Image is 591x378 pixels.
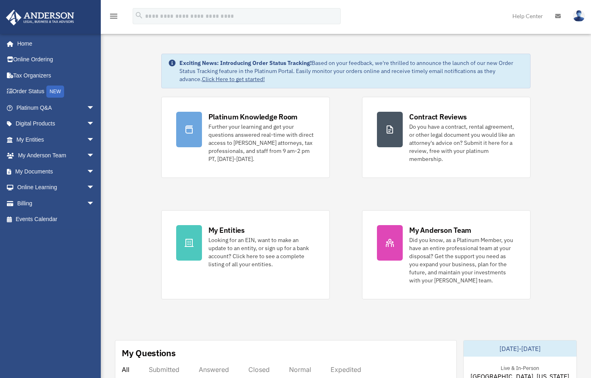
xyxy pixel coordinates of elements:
span: arrow_drop_down [87,163,103,180]
a: Click Here to get started! [202,75,265,83]
span: arrow_drop_down [87,100,103,116]
a: My Entities Looking for an EIN, want to make an update to an entity, or sign up for a bank accoun... [161,210,330,299]
i: search [135,11,144,20]
div: Do you have a contract, rental agreement, or other legal document you would like an attorney's ad... [409,123,516,163]
a: Contract Reviews Do you have a contract, rental agreement, or other legal document you would like... [362,97,531,178]
div: My Entities [208,225,245,235]
a: My Entitiesarrow_drop_down [6,132,107,148]
div: Submitted [149,365,179,374]
a: My Documentsarrow_drop_down [6,163,107,180]
a: Order StatusNEW [6,84,107,100]
a: Events Calendar [6,211,107,228]
img: Anderson Advisors Platinum Portal [4,10,77,25]
span: arrow_drop_down [87,195,103,212]
div: Platinum Knowledge Room [208,112,298,122]
div: My Anderson Team [409,225,471,235]
a: Digital Productsarrow_drop_down [6,116,107,132]
a: menu [109,14,119,21]
div: Did you know, as a Platinum Member, you have an entire professional team at your disposal? Get th... [409,236,516,284]
div: Answered [199,365,229,374]
span: arrow_drop_down [87,132,103,148]
div: NEW [46,86,64,98]
div: Further your learning and get your questions answered real-time with direct access to [PERSON_NAM... [208,123,315,163]
a: Platinum Q&Aarrow_drop_down [6,100,107,116]
span: arrow_drop_down [87,180,103,196]
a: My Anderson Teamarrow_drop_down [6,148,107,164]
i: menu [109,11,119,21]
img: User Pic [573,10,585,22]
a: Platinum Knowledge Room Further your learning and get your questions answered real-time with dire... [161,97,330,178]
a: Tax Organizers [6,67,107,84]
a: My Anderson Team Did you know, as a Platinum Member, you have an entire professional team at your... [362,210,531,299]
a: Online Ordering [6,52,107,68]
div: All [122,365,129,374]
div: My Questions [122,347,176,359]
a: Home [6,36,103,52]
div: Expedited [331,365,361,374]
div: Live & In-Person [494,363,545,372]
div: Looking for an EIN, want to make an update to an entity, or sign up for a bank account? Click her... [208,236,315,268]
span: arrow_drop_down [87,148,103,164]
div: Closed [248,365,270,374]
span: arrow_drop_down [87,116,103,132]
div: [DATE]-[DATE] [464,340,577,357]
a: Billingarrow_drop_down [6,195,107,211]
div: Contract Reviews [409,112,467,122]
div: Based on your feedback, we're thrilled to announce the launch of our new Order Status Tracking fe... [179,59,524,83]
a: Online Learningarrow_drop_down [6,180,107,196]
div: Normal [289,365,311,374]
strong: Exciting News: Introducing Order Status Tracking! [179,59,312,67]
